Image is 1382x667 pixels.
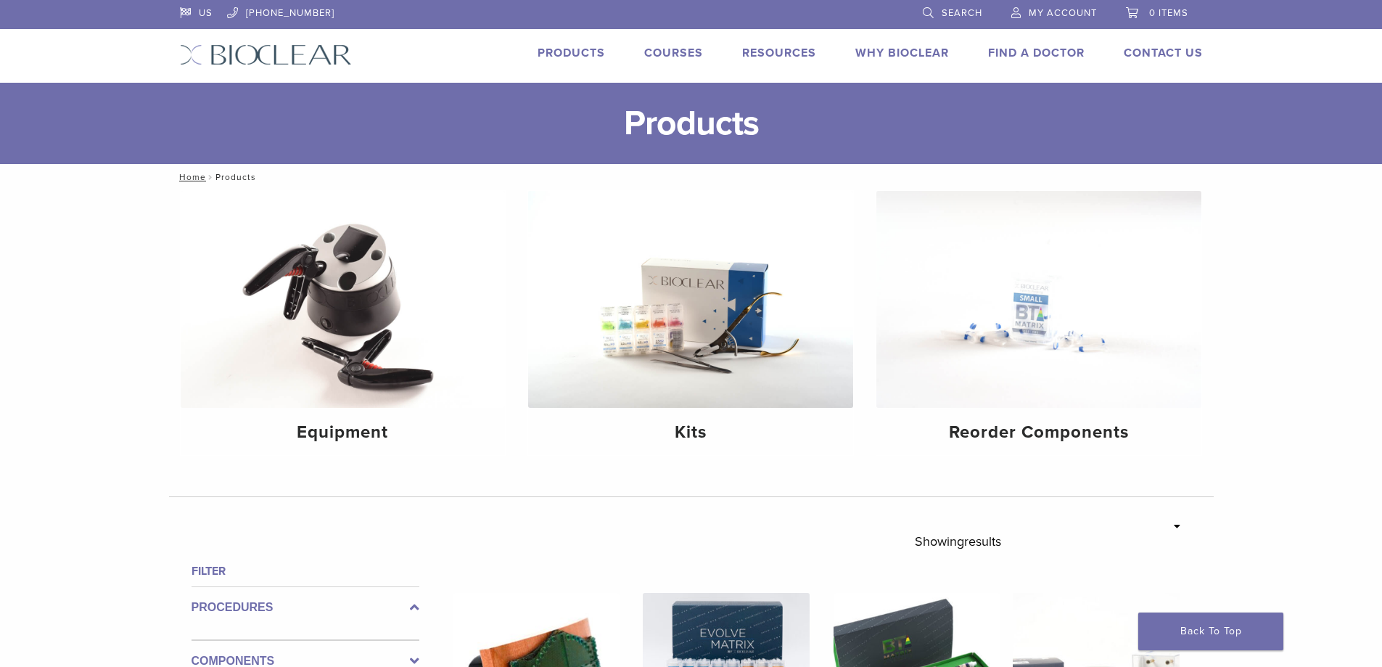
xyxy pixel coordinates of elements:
a: Equipment [181,191,506,455]
span: / [206,173,215,181]
a: Resources [742,46,816,60]
a: Courses [644,46,703,60]
span: 0 items [1149,7,1188,19]
a: Why Bioclear [855,46,949,60]
p: Showing results [915,526,1001,557]
h4: Reorder Components [888,420,1190,446]
img: Bioclear [180,44,352,65]
a: Find A Doctor [988,46,1085,60]
h4: Kits [540,420,842,446]
a: Reorder Components [876,191,1201,455]
img: Kits [528,191,853,408]
a: Kits [528,191,853,455]
span: Search [942,7,982,19]
img: Reorder Components [876,191,1201,408]
label: Procedures [192,599,419,616]
a: Back To Top [1138,613,1283,650]
h4: Filter [192,562,419,580]
h4: Equipment [192,420,494,446]
span: My Account [1029,7,1097,19]
a: Home [175,172,206,182]
a: Products [538,46,605,60]
a: Contact Us [1124,46,1203,60]
img: Equipment [181,191,506,408]
nav: Products [169,164,1214,190]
